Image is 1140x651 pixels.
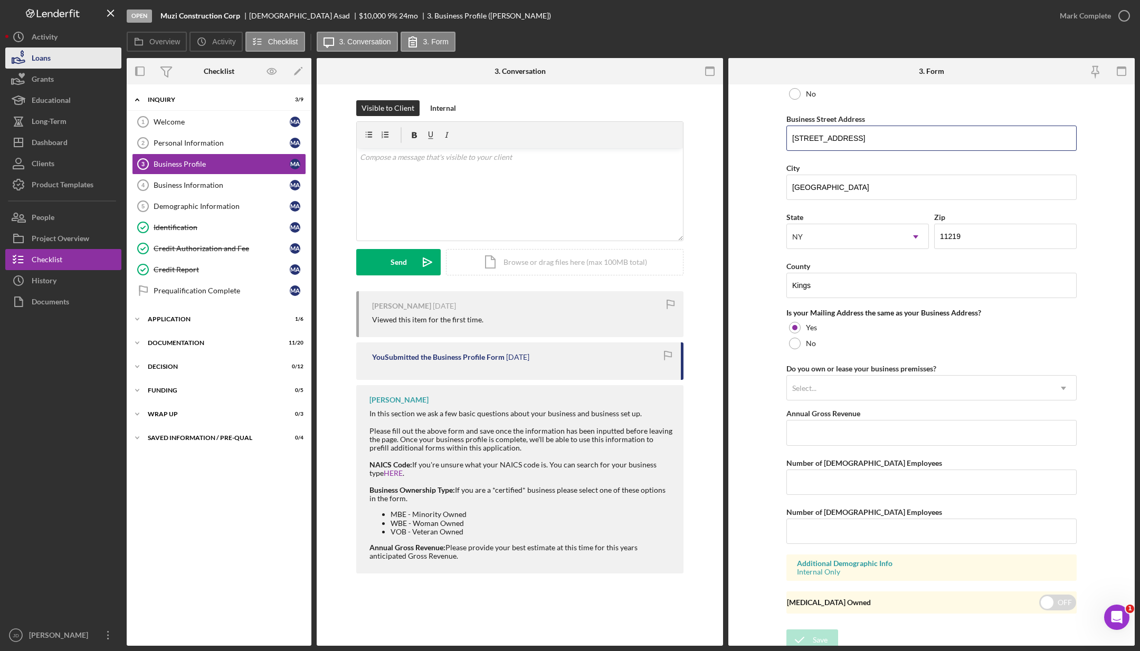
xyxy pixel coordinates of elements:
label: 3. Form [423,37,449,46]
div: Funding [148,387,277,394]
label: Activity [212,37,235,46]
a: Documents [5,291,121,312]
a: Credit ReportMA [132,259,306,280]
button: Checklist [245,32,305,52]
tspan: 1 [141,119,145,125]
button: Activity [5,26,121,47]
div: Inquiry [148,97,277,103]
button: Activity [189,32,242,52]
div: Prequalification Complete [154,286,290,295]
span: $10,000 [359,11,386,20]
div: 0 / 4 [284,435,303,441]
label: 3. Conversation [339,37,391,46]
div: Is your Mailing Address the same as your Business Address? [786,309,1077,317]
div: Checklist [32,249,62,273]
tspan: 2 [141,140,145,146]
label: Business Street Address [786,114,865,123]
div: 0 / 3 [284,411,303,417]
div: In this section we ask a few basic questions about your business and business set up. Please fill... [369,409,673,560]
div: M A [290,264,300,275]
div: Loans [32,47,51,71]
label: Yes [806,323,817,332]
strong: Business Ownership Type: [369,485,455,494]
div: Checklist [204,67,234,75]
div: 24 mo [399,12,418,20]
div: 3. Form [919,67,944,75]
a: 3Business ProfileMA [132,154,306,175]
button: Checklist [5,249,121,270]
a: 4Business InformationMA [132,175,306,196]
div: Credit Report [154,265,290,274]
label: [MEDICAL_DATA] Owned [787,598,871,607]
label: Overview [149,37,180,46]
strong: NAICS Code: [369,460,412,469]
div: Educational [32,90,71,113]
div: You Submitted the Business Profile Form [372,353,505,361]
time: 2025-08-28 13:35 [506,353,529,361]
label: Zip [934,213,945,222]
div: Additional Demographic Info [797,559,1066,568]
a: HERE [384,468,403,477]
div: 3. Business Profile ([PERSON_NAME]) [427,12,551,20]
div: Product Templates [32,174,93,198]
div: [PERSON_NAME] [26,625,95,648]
strong: Annual Gross Revenue: [369,543,445,552]
button: Loans [5,47,121,69]
div: 1 / 6 [284,316,303,322]
div: Credit Authorization and Fee [154,244,290,253]
text: JD [13,633,19,638]
div: Business Information [154,181,290,189]
button: Project Overview [5,228,121,249]
div: NY [792,233,803,241]
div: Project Overview [32,228,89,252]
a: History [5,270,121,291]
a: Long-Term [5,111,121,132]
a: 2Personal InformationMA [132,132,306,154]
a: IdentificationMA [132,217,306,238]
button: Dashboard [5,132,121,153]
tspan: 5 [141,203,145,209]
div: Identification [154,223,290,232]
div: Documentation [148,340,277,346]
li: MBE - Minority Owned [391,510,673,519]
div: Clients [32,153,54,177]
div: Documents [32,291,69,315]
div: Decision [148,363,277,370]
div: Wrap up [148,411,277,417]
div: Long-Term [32,111,66,135]
div: People [32,207,54,231]
button: Educational [5,90,121,111]
div: Demographic Information [154,202,290,210]
div: Grants [32,69,54,92]
a: 5Demographic InformationMA [132,196,306,217]
label: City [786,164,800,173]
div: Welcome [154,118,290,126]
button: Send [356,249,441,275]
li: WBE - Woman Owned [391,519,673,528]
button: Grants [5,69,121,90]
button: People [5,207,121,228]
div: Mark Complete [1060,5,1111,26]
button: Product Templates [5,174,121,195]
label: Checklist [268,37,298,46]
div: Select... [792,384,816,392]
div: Visible to Client [362,100,414,116]
label: County [786,262,810,271]
div: Internal [430,100,456,116]
button: Clients [5,153,121,174]
label: Number of [DEMOGRAPHIC_DATA] Employees [786,458,942,467]
div: Dashboard [32,132,68,156]
div: 0 / 12 [284,363,303,370]
div: History [32,270,56,294]
a: Prequalification CompleteMA [132,280,306,301]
